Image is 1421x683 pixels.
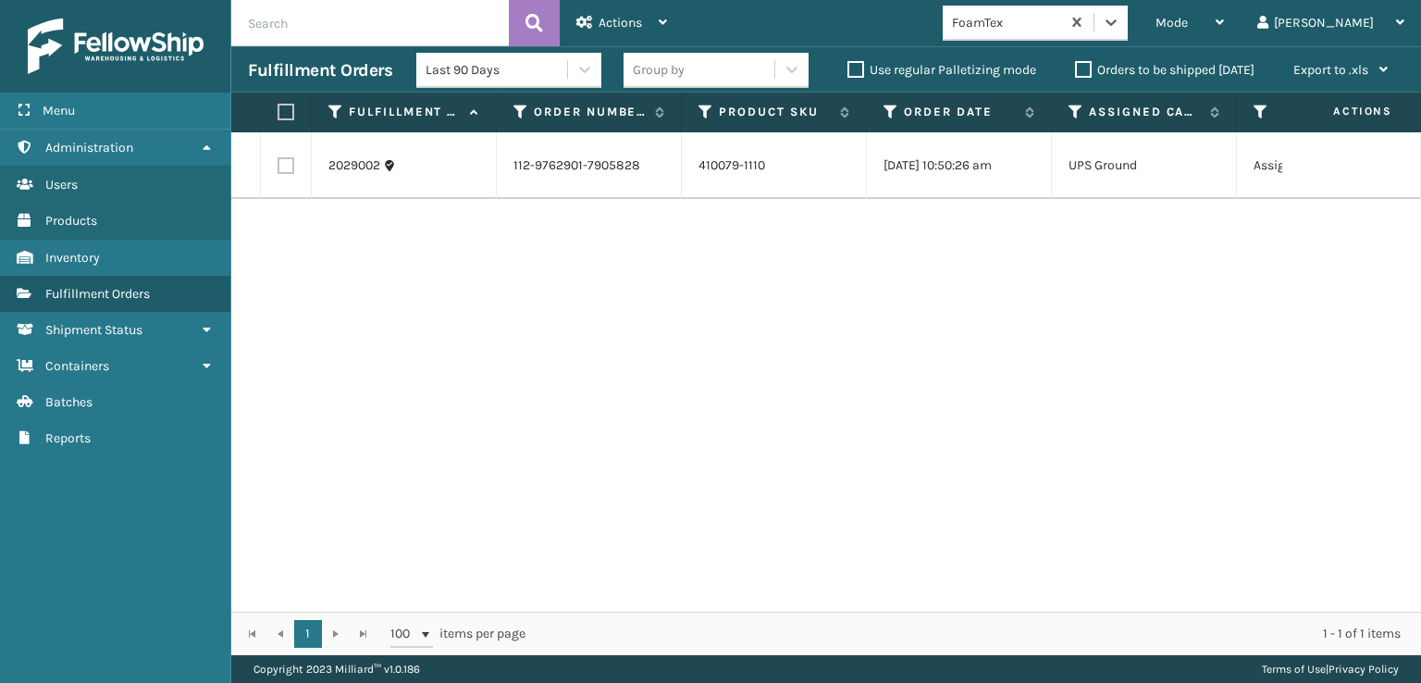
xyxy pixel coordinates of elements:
[45,358,109,374] span: Containers
[551,625,1401,643] div: 1 - 1 of 1 items
[248,59,392,81] h3: Fulfillment Orders
[1052,132,1237,199] td: UPS Ground
[328,156,380,175] a: 2029002
[45,250,100,266] span: Inventory
[45,213,97,229] span: Products
[253,655,420,683] p: Copyright 2023 Milliard™ v 1.0.186
[497,132,682,199] td: 112-9762901-7905828
[426,60,569,80] div: Last 90 Days
[294,620,322,648] a: 1
[390,625,418,643] span: 100
[847,62,1036,78] label: Use regular Palletizing mode
[43,103,75,118] span: Menu
[534,104,646,120] label: Order Number
[633,60,685,80] div: Group by
[1155,15,1188,31] span: Mode
[1075,62,1254,78] label: Orders to be shipped [DATE]
[45,286,150,302] span: Fulfillment Orders
[45,394,93,410] span: Batches
[45,177,78,192] span: Users
[599,15,642,31] span: Actions
[1328,663,1399,676] a: Privacy Policy
[1262,655,1399,683] div: |
[719,104,831,120] label: Product SKU
[28,19,204,74] img: logo
[45,430,91,446] span: Reports
[45,140,133,155] span: Administration
[1262,663,1326,676] a: Terms of Use
[867,132,1052,199] td: [DATE] 10:50:26 am
[698,157,765,173] a: 410079-1110
[1293,62,1368,78] span: Export to .xls
[349,104,461,120] label: Fulfillment Order Id
[1275,96,1403,127] span: Actions
[952,13,1062,32] div: FoamTex
[390,620,525,648] span: items per page
[904,104,1016,120] label: Order Date
[45,322,142,338] span: Shipment Status
[1089,104,1201,120] label: Assigned Carrier Service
